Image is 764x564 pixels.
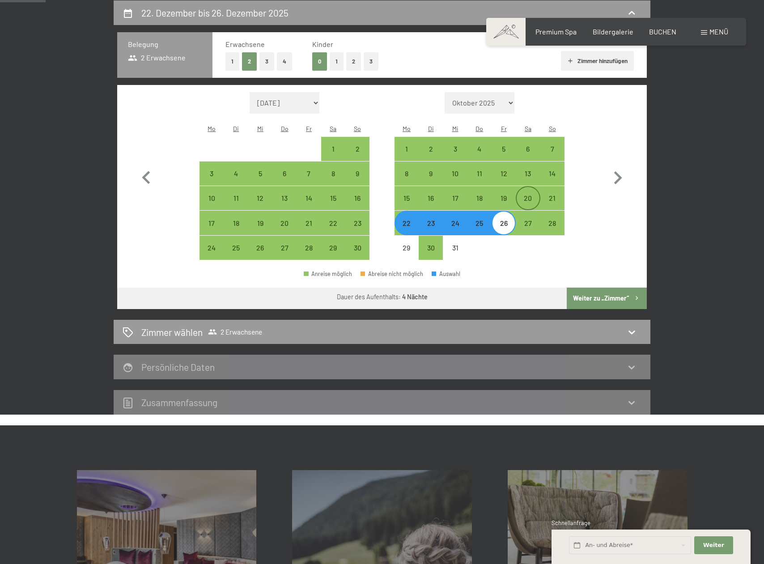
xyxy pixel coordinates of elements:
div: Anreise möglich [345,211,369,235]
div: Anreise möglich [540,137,565,161]
div: Fri Nov 21 2025 [297,211,321,235]
abbr: Donnerstag [475,125,483,132]
abbr: Freitag [501,125,507,132]
div: 5 [492,145,515,168]
div: Mon Dec 29 2025 [395,236,419,260]
span: 2 Erwachsene [128,53,186,63]
div: Anreise möglich [321,161,345,186]
div: Sat Nov 29 2025 [321,236,345,260]
div: Anreise möglich [199,161,224,186]
div: Anreise möglich [443,161,467,186]
div: 17 [444,195,466,217]
div: 2 [420,145,442,168]
div: 16 [420,195,442,217]
div: Mon Dec 15 2025 [395,186,419,210]
abbr: Samstag [525,125,531,132]
div: Sat Dec 20 2025 [516,186,540,210]
div: 10 [444,170,466,192]
div: 7 [541,145,564,168]
div: Anreise möglich [443,186,467,210]
div: Anreise möglich [199,211,224,235]
div: Thu Dec 25 2025 [467,211,492,235]
div: Anreise möglich [321,186,345,210]
div: Wed Dec 10 2025 [443,161,467,186]
div: Anreise möglich [443,211,467,235]
div: 9 [420,170,442,192]
div: Mon Nov 24 2025 [199,236,224,260]
div: 16 [346,195,369,217]
span: Premium Spa [535,27,577,36]
div: 27 [273,244,296,267]
div: 24 [444,220,466,242]
button: 2 [242,52,257,71]
a: Bildergalerie [593,27,633,36]
div: Sun Nov 23 2025 [345,211,369,235]
div: Anreise möglich [224,236,248,260]
div: Mon Nov 03 2025 [199,161,224,186]
div: Anreise möglich [224,211,248,235]
div: 12 [249,195,272,217]
div: Wed Dec 24 2025 [443,211,467,235]
div: Anreise möglich [467,137,492,161]
div: Mon Dec 22 2025 [395,211,419,235]
div: 18 [225,220,247,242]
div: Anreise möglich [297,211,321,235]
div: 18 [468,195,491,217]
div: 8 [322,170,344,192]
div: Sun Dec 28 2025 [540,211,565,235]
div: 30 [346,244,369,267]
div: Auswahl [432,271,460,277]
div: 23 [420,220,442,242]
div: 20 [517,195,539,217]
span: Menü [709,27,728,36]
div: Anreise möglich [492,186,516,210]
div: Anreise möglich [516,161,540,186]
abbr: Dienstag [233,125,239,132]
abbr: Mittwoch [257,125,263,132]
div: Anreise möglich [272,211,297,235]
div: Mon Nov 17 2025 [199,211,224,235]
div: Dauer des Aufenthalts: [337,293,428,301]
button: Zimmer hinzufügen [561,51,634,71]
div: Anreise möglich [224,161,248,186]
div: 6 [517,145,539,168]
div: 28 [297,244,320,267]
div: 11 [468,170,491,192]
div: 8 [395,170,418,192]
div: Anreise möglich [345,186,369,210]
div: 25 [225,244,247,267]
div: Sun Nov 09 2025 [345,161,369,186]
div: Anreise möglich [540,186,565,210]
div: Sat Nov 22 2025 [321,211,345,235]
div: Anreise möglich [321,236,345,260]
div: 26 [492,220,515,242]
div: Anreise möglich [540,211,565,235]
div: 4 [225,170,247,192]
div: Anreise möglich [199,186,224,210]
div: Anreise möglich [419,236,443,260]
div: Sun Dec 07 2025 [540,137,565,161]
div: 13 [273,195,296,217]
div: Anreise möglich [224,186,248,210]
div: 10 [200,195,223,217]
div: Thu Nov 27 2025 [272,236,297,260]
div: Mon Dec 01 2025 [395,137,419,161]
div: Anreise möglich [272,186,297,210]
div: 24 [200,244,223,267]
h3: Belegung [128,39,202,49]
div: Anreise möglich [248,186,272,210]
div: 2 [346,145,369,168]
div: Sat Dec 27 2025 [516,211,540,235]
div: Anreise möglich [419,137,443,161]
abbr: Mittwoch [452,125,458,132]
div: 29 [395,244,418,267]
div: Anreise möglich [345,137,369,161]
div: Abreise nicht möglich [361,271,423,277]
div: Fri Nov 28 2025 [297,236,321,260]
div: Tue Nov 04 2025 [224,161,248,186]
div: 3 [200,170,223,192]
div: Anreise möglich [297,236,321,260]
div: 19 [249,220,272,242]
div: 20 [273,220,296,242]
div: 12 [492,170,515,192]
